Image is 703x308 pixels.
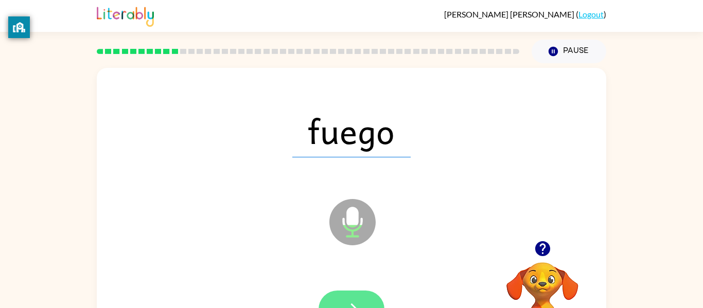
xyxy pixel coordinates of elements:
[532,40,606,63] button: Pause
[444,9,576,19] span: [PERSON_NAME] [PERSON_NAME]
[444,9,606,19] div: ( )
[578,9,604,19] a: Logout
[8,16,30,38] button: privacy banner
[292,104,411,157] span: fuego
[97,4,154,27] img: Literably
